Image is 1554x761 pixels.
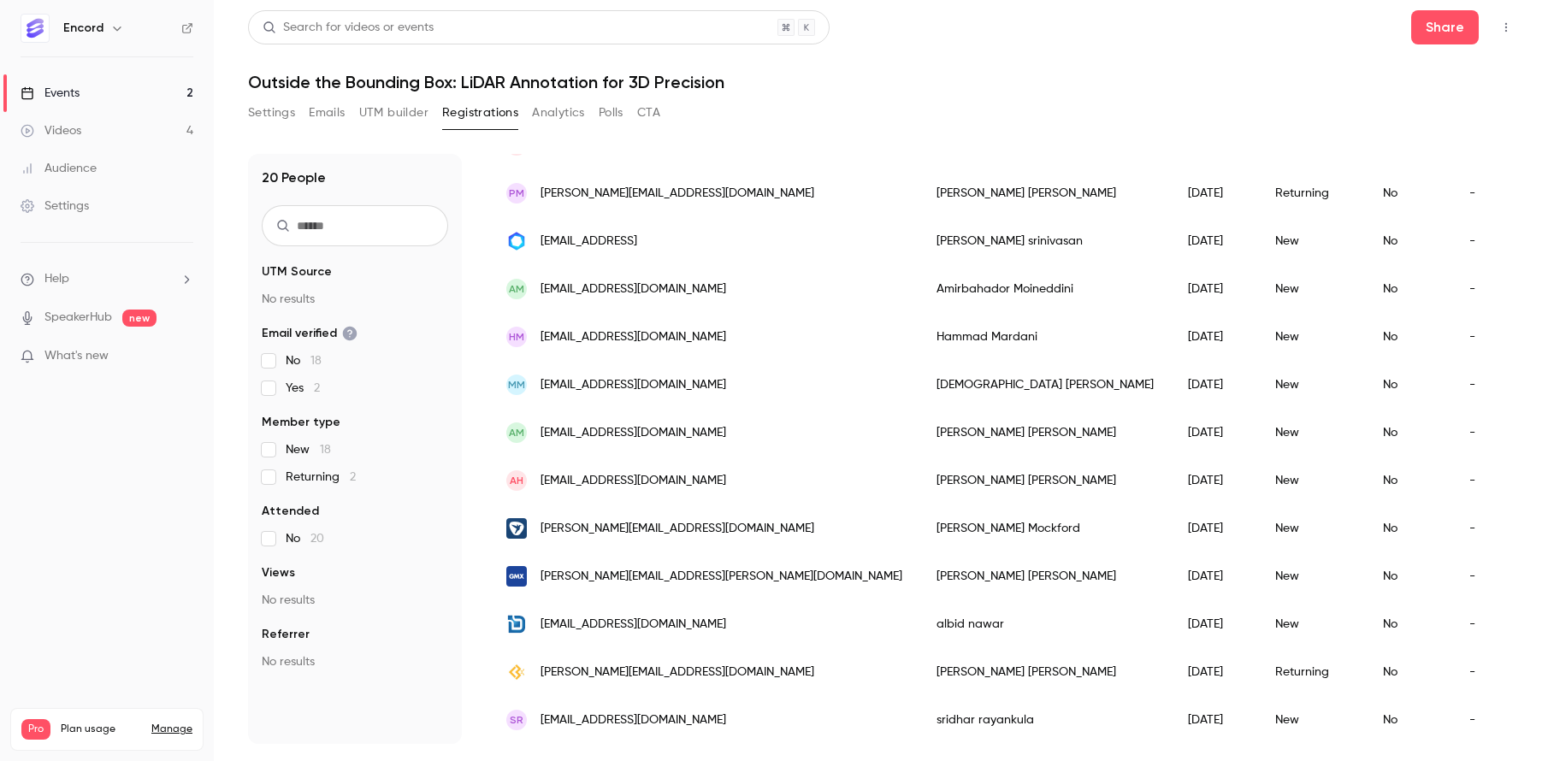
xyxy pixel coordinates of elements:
[1366,217,1452,265] div: No
[1258,457,1366,504] div: New
[541,185,814,203] span: [PERSON_NAME][EMAIL_ADDRESS][DOMAIN_NAME]
[310,355,322,367] span: 18
[509,186,524,201] span: PM
[359,99,428,127] button: UTM builder
[1171,552,1258,600] div: [DATE]
[151,723,192,736] a: Manage
[1366,552,1452,600] div: No
[506,518,527,539] img: metricell.com
[919,696,1171,744] div: sridhar rayankula
[541,664,814,681] span: [PERSON_NAME][EMAIL_ADDRESS][DOMAIN_NAME]
[1258,600,1366,648] div: New
[286,469,356,486] span: Returning
[262,168,326,188] h1: 20 People
[919,600,1171,648] div: albid nawar
[510,473,523,488] span: AH
[1452,265,1518,313] div: -
[1171,409,1258,457] div: [DATE]
[1258,169,1366,217] div: Returning
[63,20,103,37] h6: Encord
[509,281,524,297] span: AM
[1258,409,1366,457] div: New
[1258,504,1366,552] div: New
[286,380,320,397] span: Yes
[1452,313,1518,361] div: -
[919,552,1171,600] div: [PERSON_NAME] [PERSON_NAME]
[1452,696,1518,744] div: -
[541,568,902,586] span: [PERSON_NAME][EMAIL_ADDRESS][PERSON_NAME][DOMAIN_NAME]
[21,15,49,42] img: Encord
[21,719,50,740] span: Pro
[1366,265,1452,313] div: No
[1171,504,1258,552] div: [DATE]
[286,441,331,458] span: New
[506,231,527,251] img: ambient.ai
[442,99,518,127] button: Registrations
[509,425,524,440] span: AM
[1366,457,1452,504] div: No
[1171,648,1258,696] div: [DATE]
[314,382,320,394] span: 2
[637,99,660,127] button: CTA
[510,712,523,728] span: sr
[1452,409,1518,457] div: -
[263,19,434,37] div: Search for videos or events
[541,711,726,729] span: [EMAIL_ADDRESS][DOMAIN_NAME]
[1452,361,1518,409] div: -
[1171,361,1258,409] div: [DATE]
[262,325,357,342] span: Email verified
[506,662,527,682] img: labelbees.com
[1366,313,1452,361] div: No
[1258,648,1366,696] div: Returning
[173,349,193,364] iframe: Noticeable Trigger
[919,313,1171,361] div: Hammad Mardani
[61,723,141,736] span: Plan usage
[286,530,324,547] span: No
[262,592,448,609] p: No results
[1171,457,1258,504] div: [DATE]
[248,72,1520,92] h1: Outside the Bounding Box: LiDAR Annotation for 3D Precision
[919,648,1171,696] div: [PERSON_NAME] [PERSON_NAME]
[541,472,726,490] span: [EMAIL_ADDRESS][DOMAIN_NAME]
[599,99,623,127] button: Polls
[310,533,324,545] span: 20
[1171,313,1258,361] div: [DATE]
[541,280,726,298] span: [EMAIL_ADDRESS][DOMAIN_NAME]
[506,614,527,634] img: thedataisland.com
[919,169,1171,217] div: [PERSON_NAME] [PERSON_NAME]
[262,263,332,280] span: UTM Source
[21,85,80,102] div: Events
[1452,217,1518,265] div: -
[44,309,112,327] a: SpeakerHub
[1366,504,1452,552] div: No
[21,122,81,139] div: Videos
[262,291,448,308] p: No results
[1452,504,1518,552] div: -
[21,198,89,215] div: Settings
[21,270,193,288] li: help-dropdown-opener
[541,424,726,442] span: [EMAIL_ADDRESS][DOMAIN_NAME]
[262,503,319,520] span: Attended
[1171,265,1258,313] div: [DATE]
[1366,361,1452,409] div: No
[262,626,310,643] span: Referrer
[1452,457,1518,504] div: -
[919,457,1171,504] div: [PERSON_NAME] [PERSON_NAME]
[309,99,345,127] button: Emails
[1258,265,1366,313] div: New
[532,99,585,127] button: Analytics
[541,616,726,634] span: [EMAIL_ADDRESS][DOMAIN_NAME]
[262,263,448,670] section: facet-groups
[122,310,157,327] span: new
[541,376,726,394] span: [EMAIL_ADDRESS][DOMAIN_NAME]
[919,217,1171,265] div: [PERSON_NAME] srinivasan
[1258,361,1366,409] div: New
[1258,313,1366,361] div: New
[262,653,448,670] p: No results
[248,99,295,127] button: Settings
[286,352,322,369] span: No
[1258,552,1366,600] div: New
[1411,10,1479,44] button: Share
[919,361,1171,409] div: [DEMOGRAPHIC_DATA] [PERSON_NAME]
[509,329,524,345] span: HM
